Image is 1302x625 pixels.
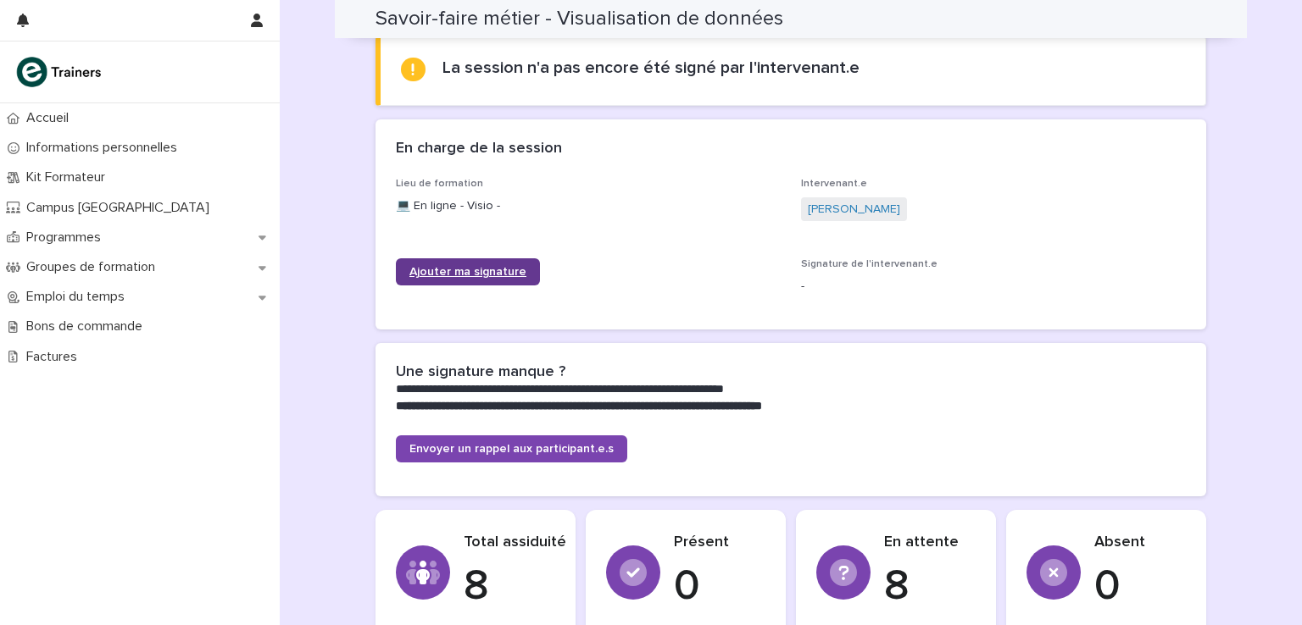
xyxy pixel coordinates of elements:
a: Envoyer un rappel aux participant.e.s [396,435,627,462]
span: Signature de l'intervenant.e [801,259,938,269]
h2: Une signature manque ? [396,363,565,382]
img: K0CqGN7SDeD6s4JG8KQk [14,55,107,89]
p: Factures [19,349,91,365]
p: Total assiduité [464,534,566,552]
span: Intervenant.e [801,179,867,189]
p: Kit Formateur [19,169,119,185]
p: Bons de commande [19,318,156,335]
p: Informations personnelles [19,140,191,156]
p: Campus [GEOGRAPHIC_DATA] [19,200,223,216]
span: Envoyer un rappel aux participant.e.s [409,443,614,455]
p: 0 [674,561,765,612]
p: 8 [884,561,976,612]
p: Programmes [19,230,114,246]
span: Ajouter ma signature [409,266,526,278]
p: 8 [464,561,566,612]
a: [PERSON_NAME] [808,201,900,218]
p: Accueil [19,110,82,126]
p: Absent [1094,534,1186,552]
h2: Savoir-faire métier - Visualisation de données [376,7,783,31]
p: Emploi du temps [19,289,138,305]
span: Lieu de formation [396,179,483,189]
h2: La session n'a pas encore été signé par l'intervenant.e [442,58,860,78]
a: Ajouter ma signature [396,258,540,285]
h2: En charge de la session [396,140,562,158]
p: Présent [674,534,765,552]
p: - [801,278,1186,296]
p: En attente [884,534,976,552]
p: 0 [1094,561,1186,612]
p: Groupes de formation [19,259,169,275]
p: 💻 En ligne - Visio - [396,197,781,215]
